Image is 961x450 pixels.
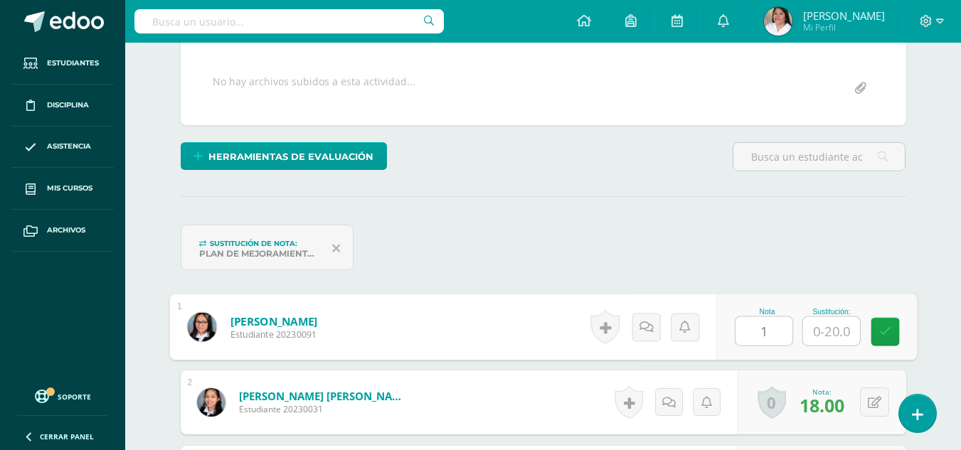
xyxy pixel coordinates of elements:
span: Asistencia [47,141,91,152]
a: Disciplina [11,85,114,127]
a: 0 [758,386,786,419]
span: Archivos [47,225,85,236]
a: Soporte [17,386,108,405]
a: Estudiantes [11,43,114,85]
img: 07e4e8fe95e241eabf153701a18b921b.png [764,7,792,36]
img: f78e758bc6ad61ab81537b1505a15164.png [187,312,216,341]
div: Plan de mejoramiento - Sustitución [199,248,321,259]
div: Sustitución: [802,308,860,316]
span: Mi Perfil [803,21,885,33]
span: Soporte [58,392,91,402]
a: Herramientas de evaluación [181,142,387,170]
span: Estudiantes [47,58,99,69]
span: Estudiante 20230031 [239,403,410,415]
input: 0-20.0 [736,317,792,345]
div: Nota: [800,387,844,397]
div: No hay archivos subidos a esta actividad... [213,75,415,102]
input: Busca un estudiante aquí... [733,143,905,171]
a: Mis cursos [11,168,114,210]
a: [PERSON_NAME] [230,314,317,328]
img: b833776dbf457686f872ced0de9a007e.png [197,388,225,417]
span: [PERSON_NAME] [803,9,885,23]
span: Mis cursos [47,183,92,194]
input: 0-20.0 [802,317,859,345]
div: Nota [735,308,800,316]
span: Disciplina [47,100,89,111]
span: Herramientas de evaluación [208,144,373,170]
a: [PERSON_NAME] [PERSON_NAME] [239,389,410,403]
input: Busca un usuario... [134,9,444,33]
a: Archivos [11,210,114,252]
span: Sustitución de nota: [210,239,297,248]
span: 18.00 [800,393,844,417]
span: Estudiante 20230091 [230,328,317,341]
span: Cerrar panel [40,432,94,441]
a: Asistencia [11,127,114,168]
